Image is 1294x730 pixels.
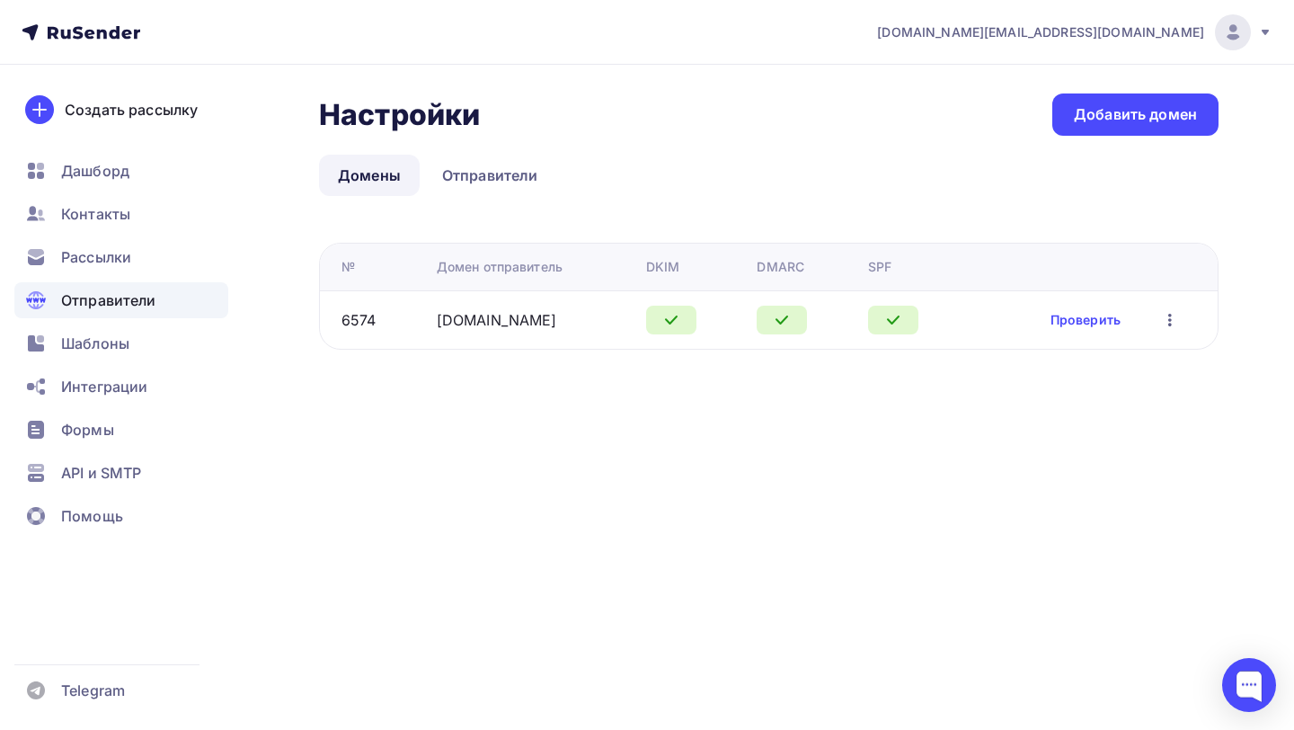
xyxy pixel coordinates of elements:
h2: Настройки [319,97,480,133]
span: Формы [61,419,114,441]
span: Интеграции [61,376,147,397]
div: DKIM [646,258,680,276]
span: Дашборд [61,160,129,182]
span: Отправители [61,289,156,311]
a: Отправители [423,155,557,196]
span: Telegram [61,680,125,701]
a: Шаблоны [14,325,228,361]
a: Отправители [14,282,228,318]
div: 6574 [341,309,377,331]
a: Домены [319,155,420,196]
a: Дашборд [14,153,228,189]
div: Добавить домен [1074,104,1197,125]
div: Создать рассылку [65,99,198,120]
span: Помощь [61,505,123,527]
a: Проверить [1050,311,1121,329]
a: Контакты [14,196,228,232]
span: [DOMAIN_NAME][EMAIL_ADDRESS][DOMAIN_NAME] [877,23,1204,41]
a: [DOMAIN_NAME][EMAIL_ADDRESS][DOMAIN_NAME] [877,14,1272,50]
a: Формы [14,412,228,448]
a: Рассылки [14,239,228,275]
span: Шаблоны [61,333,129,354]
span: Контакты [61,203,130,225]
a: [DOMAIN_NAME] [437,311,557,329]
span: Рассылки [61,246,131,268]
div: DMARC [757,258,804,276]
div: SPF [868,258,891,276]
span: API и SMTP [61,462,141,484]
div: № [341,258,355,276]
div: Домен отправитель [437,258,563,276]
